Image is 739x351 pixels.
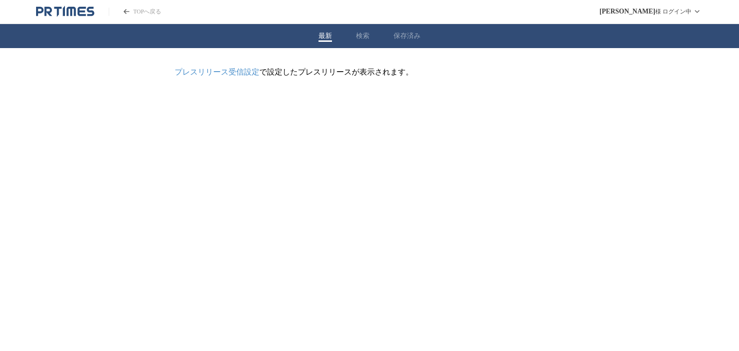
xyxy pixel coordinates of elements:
[319,32,332,40] button: 最新
[175,68,259,76] a: プレスリリース受信設定
[356,32,369,40] button: 検索
[109,8,161,16] a: PR TIMESのトップページはこちら
[394,32,420,40] button: 保存済み
[175,67,564,77] p: で設定したプレスリリースが表示されます。
[599,8,655,15] span: [PERSON_NAME]
[36,6,94,17] a: PR TIMESのトップページはこちら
